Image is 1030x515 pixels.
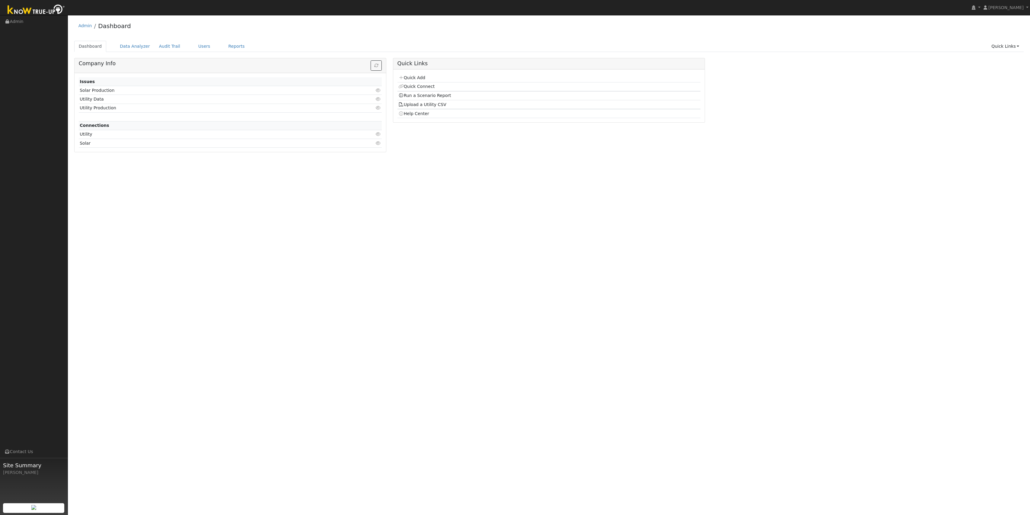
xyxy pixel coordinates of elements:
[79,104,333,112] td: Utility Production
[79,86,333,95] td: Solar Production
[398,102,446,107] a: Upload a Utility CSV
[78,23,92,28] a: Admin
[375,106,381,110] i: Click to view
[375,97,381,101] i: Click to view
[115,41,155,52] a: Data Analyzer
[98,22,131,30] a: Dashboard
[988,5,1024,10] span: [PERSON_NAME]
[79,95,333,104] td: Utility Data
[79,130,333,139] td: Utility
[398,75,425,80] a: Quick Add
[74,41,107,52] a: Dashboard
[80,123,109,128] strong: Connections
[3,461,65,469] span: Site Summary
[375,132,381,136] i: Click to view
[194,41,215,52] a: Users
[80,79,95,84] strong: Issues
[398,111,429,116] a: Help Center
[375,88,381,92] i: Click to view
[398,84,435,89] a: Quick Connect
[79,139,333,148] td: Solar
[398,93,451,98] a: Run a Scenario Report
[987,41,1024,52] a: Quick Links
[5,3,68,17] img: Know True-Up
[375,141,381,145] i: Click to view
[79,60,382,67] h5: Company Info
[31,505,36,510] img: retrieve
[397,60,701,67] h5: Quick Links
[224,41,249,52] a: Reports
[155,41,185,52] a: Audit Trail
[3,469,65,476] div: [PERSON_NAME]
